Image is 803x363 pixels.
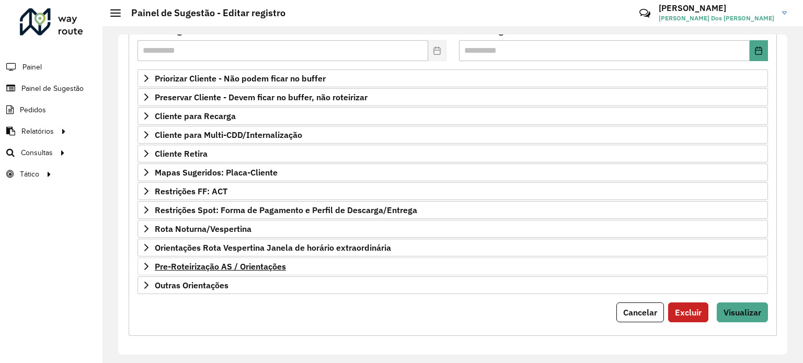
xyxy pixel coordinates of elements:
[137,69,768,87] a: Priorizar Cliente - Não podem ficar no buffer
[724,307,761,318] span: Visualizar
[155,225,251,233] span: Rota Noturna/Vespertina
[20,169,39,180] span: Tático
[155,93,368,101] span: Preservar Cliente - Devem ficar no buffer, não roteirizar
[155,243,391,252] span: Orientações Rota Vespertina Janela de horário extraordinária
[21,83,84,94] span: Painel de Sugestão
[137,276,768,294] a: Outras Orientações
[634,2,656,25] a: Contato Rápido
[137,220,768,238] a: Rota Noturna/Vespertina
[20,104,46,115] span: Pedidos
[137,239,768,256] a: Orientações Rota Vespertina Janela de horário extraordinária
[155,112,236,120] span: Cliente para Recarga
[155,262,286,271] span: Pre-Roteirização AS / Orientações
[659,14,774,23] span: [PERSON_NAME] Dos [PERSON_NAME]
[623,307,657,318] span: Cancelar
[137,126,768,144] a: Cliente para Multi-CDD/Internalização
[137,182,768,200] a: Restrições FF: ACT
[137,163,768,181] a: Mapas Sugeridos: Placa-Cliente
[659,3,774,13] h3: [PERSON_NAME]
[155,149,208,158] span: Cliente Retira
[137,88,768,106] a: Preservar Cliente - Devem ficar no buffer, não roteirizar
[21,126,54,137] span: Relatórios
[616,302,664,322] button: Cancelar
[717,302,768,322] button: Visualizar
[155,206,417,214] span: Restrições Spot: Forma de Pagamento e Perfil de Descarga/Entrega
[155,187,227,195] span: Restrições FF: ACT
[137,257,768,275] a: Pre-Roteirização AS / Orientações
[121,7,285,19] h2: Painel de Sugestão - Editar registro
[22,62,42,73] span: Painel
[668,302,708,322] button: Excluir
[21,147,53,158] span: Consultas
[155,74,326,83] span: Priorizar Cliente - Não podem ficar no buffer
[137,107,768,125] a: Cliente para Recarga
[137,201,768,219] a: Restrições Spot: Forma de Pagamento e Perfil de Descarga/Entrega
[675,307,702,318] span: Excluir
[155,168,278,177] span: Mapas Sugeridos: Placa-Cliente
[155,131,302,139] span: Cliente para Multi-CDD/Internalização
[155,281,228,289] span: Outras Orientações
[137,145,768,162] a: Cliente Retira
[750,40,768,61] button: Choose Date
